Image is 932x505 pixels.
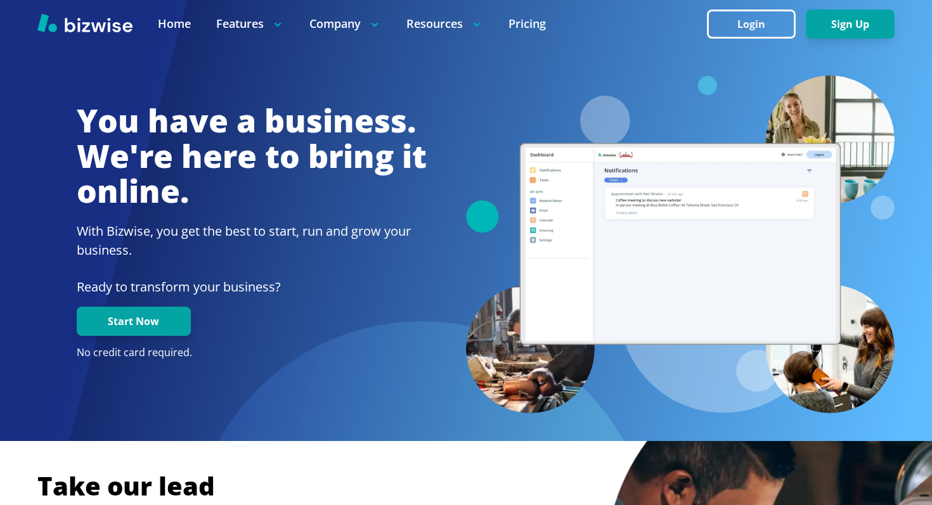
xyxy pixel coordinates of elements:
a: Login [707,18,806,30]
button: Sign Up [806,10,895,39]
img: Bizwise Logo [37,13,133,32]
p: Company [309,16,381,32]
p: No credit card required. [77,346,427,360]
p: Resources [406,16,483,32]
h2: With Bizwise, you get the best to start, run and grow your business. [77,222,427,260]
a: Home [158,16,191,32]
button: Start Now [77,307,191,336]
h2: Take our lead [37,469,895,503]
button: Login [707,10,796,39]
a: Pricing [508,16,546,32]
p: Ready to transform your business? [77,278,427,297]
a: Start Now [77,316,191,328]
h1: You have a business. We're here to bring it online. [77,103,427,209]
a: Sign Up [806,18,895,30]
p: Features [216,16,284,32]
